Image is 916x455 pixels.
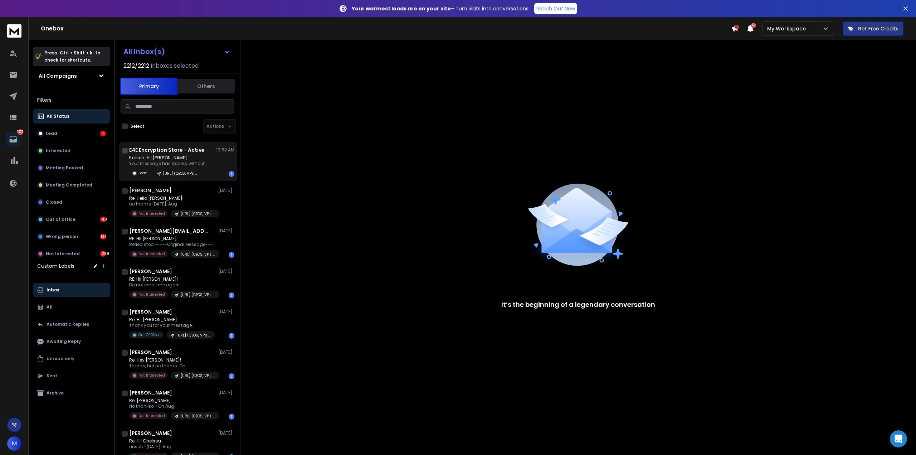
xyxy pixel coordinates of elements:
p: [DATE] [218,390,234,396]
p: Inbox [47,287,59,293]
p: Re: HII Chelsea [129,438,215,444]
p: Lead [46,131,57,136]
p: RE: HII [PERSON_NAME]! [129,276,215,282]
p: Not Interested [138,292,165,297]
button: All Status [33,109,110,124]
p: Interested [46,148,70,154]
h1: [PERSON_NAME] [129,308,172,315]
p: [DATE] [218,349,234,355]
p: – Turn visits into conversations [352,5,528,12]
button: Awaiting Reply [33,334,110,349]
span: 50 [751,23,756,28]
img: logo [7,24,21,38]
h1: [PERSON_NAME] [129,389,172,396]
p: Archive [47,390,64,396]
p: Unread only [47,356,74,362]
p: [URL] (CEOS, VP's [GEOGRAPHIC_DATA]) [181,292,215,297]
p: Your message has expired without [129,161,205,166]
div: 1 [229,414,234,420]
button: Lead1 [33,126,110,141]
h1: E4E Encryption Store - Active [129,146,205,154]
div: 1299 [100,251,106,257]
h3: Custom Labels [37,262,74,270]
p: [URL] (CEOS, VP's [GEOGRAPHIC_DATA]) [163,171,198,176]
div: 1 [100,131,106,136]
button: Automatic Replies [33,317,110,331]
p: Out Of Office [138,332,161,338]
button: All Inbox(s) [118,44,236,59]
p: Thank you for your message. [129,323,215,328]
h3: Filters [33,95,110,105]
button: Unread only [33,352,110,366]
p: Re: HII [PERSON_NAME] [129,317,215,323]
a: 1574 [6,132,20,146]
button: Closed [33,195,110,209]
div: 131 [100,234,106,239]
button: Interested [33,144,110,158]
span: 2212 / 2212 [123,62,149,70]
h1: All Campaigns [39,72,77,79]
button: M [7,436,21,451]
p: no thanks [DATE], Aug [129,201,215,207]
p: Sent [47,373,57,379]
button: Not Interested1299 [33,247,110,261]
p: Get Free Credits [858,25,898,32]
h1: [PERSON_NAME] [129,349,172,356]
button: Others [177,78,235,94]
p: Re: Hello [PERSON_NAME]! [129,195,215,201]
span: Ctrl + Shift + k [59,49,93,57]
button: Get Free Credits [843,21,903,36]
h1: All Inbox(s) [123,48,165,55]
p: RE: HII [PERSON_NAME] [129,236,215,242]
p: Out of office [46,217,75,222]
button: Wrong person131 [33,229,110,244]
p: [URL] (CEOS, VP's [GEOGRAPHIC_DATA]) [181,373,215,378]
div: Open Intercom Messenger [890,430,907,447]
p: Reach Out Now [536,5,575,12]
p: All Status [47,113,69,119]
p: unsub ᐧ [DATE], Aug [129,444,215,450]
h1: [PERSON_NAME] [129,268,172,275]
p: No thankso > On Aug [129,403,215,409]
p: [URL] (CEOS, VP's [GEOGRAPHIC_DATA]) [176,333,211,338]
button: All Campaigns [33,69,110,83]
p: [DATE] [218,188,234,193]
p: Thanks, but no thanks. On [129,363,215,369]
p: Not Interested [138,251,165,257]
p: [DATE] [218,430,234,436]
h1: [PERSON_NAME] [129,187,172,194]
p: Meeting Booked [46,165,83,171]
div: 1 [229,373,234,379]
button: Sent [33,369,110,383]
p: Not Interested [138,211,165,216]
a: Reach Out Now [534,3,577,14]
p: Closed [46,199,62,205]
p: [URL] (CEOS, VP's [GEOGRAPHIC_DATA]) [181,413,215,419]
p: [URL] (CEOS, VP's [GEOGRAPHIC_DATA]) [181,211,215,217]
div: 1 [229,252,234,258]
strong: Your warmest leads are on your site [352,5,451,12]
button: Out of office143 [33,212,110,227]
p: Lead [138,170,147,176]
p: 10:52 AM [216,147,234,153]
p: Expired: HII [PERSON_NAME] [129,155,205,161]
button: All [33,300,110,314]
button: Inbox [33,283,110,297]
p: Do not email me again [129,282,215,288]
h1: [PERSON_NAME][EMAIL_ADDRESS][DOMAIN_NAME] [129,227,208,234]
p: [DATE] [218,268,234,274]
div: 1 [229,171,234,177]
div: 1 [229,292,234,298]
div: 143 [100,217,106,222]
p: Automatic Replies [47,321,89,327]
p: Re: Hey [PERSON_NAME]! [129,357,215,363]
p: Awaiting Reply [47,339,81,344]
p: [DATE] [218,309,234,315]
button: Meeting Completed [33,178,110,192]
p: [URL] (CEOS, VP's [GEOGRAPHIC_DATA]) [181,252,215,257]
p: Re: [PERSON_NAME] [129,398,215,403]
button: Primary [120,78,177,95]
p: Meeting Completed [46,182,92,188]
